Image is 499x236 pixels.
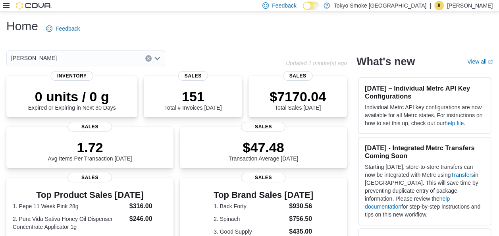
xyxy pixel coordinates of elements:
[356,55,415,68] h2: What's new
[51,71,93,81] span: Inventory
[430,1,431,10] p: |
[241,173,285,182] span: Sales
[272,2,296,10] span: Feedback
[365,103,484,127] p: Individual Metrc API key configurations are now available for all Metrc states. For instructions ...
[13,202,126,210] dt: 1. Pepe 11 Week Pink 28g
[28,89,116,104] p: 0 units / 0 g
[434,1,444,10] div: Jenefer Luchies
[229,139,299,162] div: Transaction Average [DATE]
[283,71,313,81] span: Sales
[289,201,313,211] dd: $930.56
[129,201,167,211] dd: $316.00
[270,89,326,104] p: $7170.04
[48,139,132,162] div: Avg Items Per Transaction [DATE]
[164,89,222,111] div: Total # Invoices [DATE]
[365,163,484,219] p: Starting [DATE], store-to-store transfers can now be integrated with Metrc using in [GEOGRAPHIC_D...
[13,215,126,231] dt: 2. Pura Vida Sativa Honey Oil Dispenser Concentrate Applicator 1g
[154,55,160,62] button: Open list of options
[6,18,38,34] h1: Home
[303,2,320,10] input: Dark Mode
[365,144,484,160] h3: [DATE] - Integrated Metrc Transfers Coming Soon
[488,60,493,64] svg: External link
[270,89,326,111] div: Total Sales [DATE]
[16,2,52,10] img: Cova
[214,202,286,210] dt: 1. Back Forty
[451,172,474,178] a: Transfers
[214,215,286,223] dt: 2. Spinach
[445,120,464,126] a: help file
[164,89,222,104] p: 151
[229,139,299,155] p: $47.48
[365,195,450,210] a: help documentation
[56,25,80,33] span: Feedback
[48,139,132,155] p: 1.72
[129,214,167,224] dd: $246.00
[334,1,427,10] p: Tokyo Smoke [GEOGRAPHIC_DATA]
[286,60,347,66] p: Updated 1 minute(s) ago
[365,84,484,100] h3: [DATE] – Individual Metrc API Key Configurations
[43,21,83,37] a: Feedback
[67,122,112,132] span: Sales
[214,228,286,236] dt: 3. Good Supply
[214,190,313,200] h3: Top Brand Sales [DATE]
[437,1,442,10] span: JL
[289,214,313,224] dd: $756.50
[178,71,208,81] span: Sales
[241,122,285,132] span: Sales
[13,190,167,200] h3: Top Product Sales [DATE]
[11,53,57,63] span: [PERSON_NAME]
[467,58,493,65] a: View allExternal link
[67,173,112,182] span: Sales
[28,89,116,111] div: Expired or Expiring in Next 30 Days
[145,55,152,62] button: Clear input
[447,1,493,10] p: [PERSON_NAME]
